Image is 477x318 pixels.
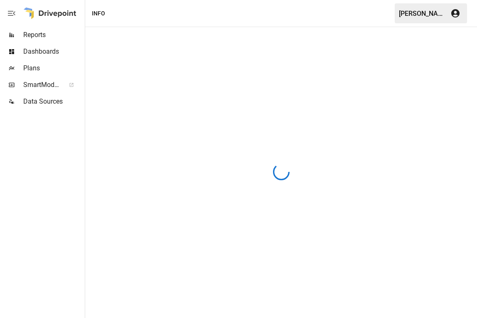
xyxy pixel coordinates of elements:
span: SmartModel [23,80,60,90]
span: Plans [23,63,83,73]
div: [PERSON_NAME] [399,10,445,17]
span: Data Sources [23,97,83,107]
span: Reports [23,30,83,40]
span: Dashboards [23,47,83,57]
span: ™ [59,79,65,89]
